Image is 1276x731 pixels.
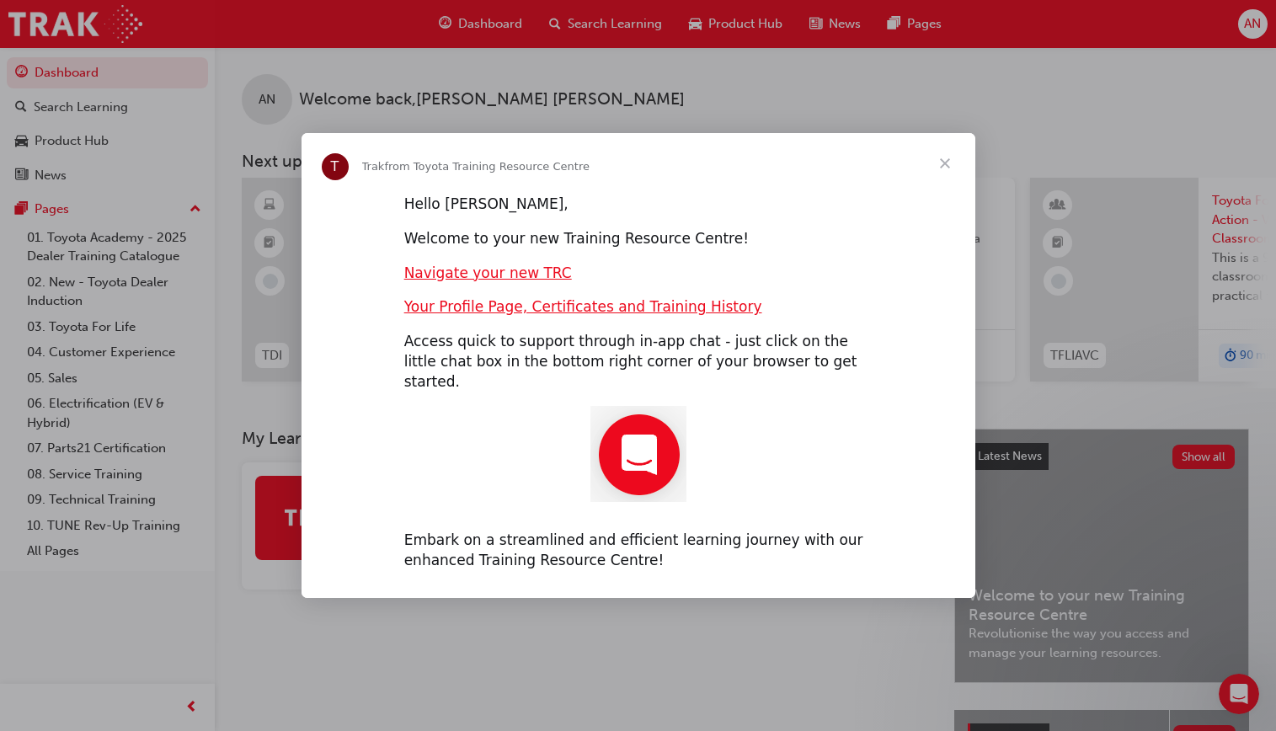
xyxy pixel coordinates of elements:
[384,160,590,173] span: from Toyota Training Resource Centre
[404,264,572,281] a: Navigate your new TRC
[404,195,873,215] div: Hello [PERSON_NAME],
[404,298,762,315] a: Your Profile Page, Certificates and Training History
[404,229,873,249] div: Welcome to your new Training Resource Centre!
[362,160,385,173] span: Trak
[404,332,873,392] div: Access quick to support through in-app chat - just click on the little chat box in the bottom rig...
[322,153,349,180] div: Profile image for Trak
[915,133,975,194] span: Close
[404,531,873,571] div: Embark on a streamlined and efficient learning journey with our enhanced Training Resource Centre!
